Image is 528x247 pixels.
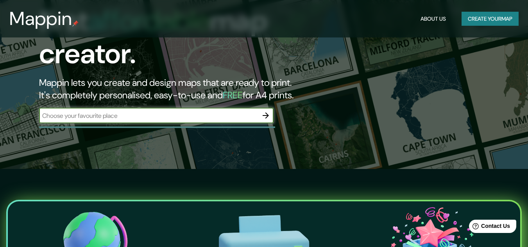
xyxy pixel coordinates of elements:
[72,20,79,27] img: mappin-pin
[417,12,449,26] button: About Us
[39,111,258,120] input: Choose your favourite place
[223,89,243,101] h5: FREE
[458,217,519,238] iframe: Help widget launcher
[462,12,519,26] button: Create yourmap
[39,76,303,101] h2: Mappin lets you create and design maps that are ready to print. It's completely personalised, eas...
[9,8,72,30] h3: Mappin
